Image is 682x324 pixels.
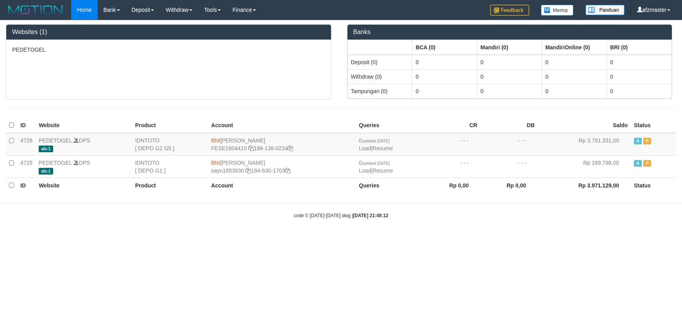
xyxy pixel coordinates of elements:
th: Queries [356,118,423,133]
a: Resume [372,145,393,151]
span: Paused [643,138,651,144]
th: Status [631,118,676,133]
small: code © [DATE]-[DATE] dwg | [294,213,388,218]
span: BNI [211,160,220,166]
a: Copy 1861380234 to clipboard [288,145,293,151]
th: ID [17,118,36,133]
td: 0 [412,69,477,84]
h3: Banks [353,29,666,36]
td: 0 [542,55,607,70]
td: - - - [480,155,538,178]
td: Deposit (0) [347,55,412,70]
th: Saldo [538,118,631,133]
th: Queries [356,178,423,193]
a: Load [359,145,371,151]
a: Load [359,167,371,174]
span: 0 [359,160,389,166]
span: | [359,160,393,174]
th: Website [36,178,132,193]
td: 0 [477,55,542,70]
p: PEDETOGEL [12,46,325,54]
td: IDNTOTO [ DEPO G1 ] [132,155,208,178]
td: Rp 189.798,00 [538,155,631,178]
th: Group: activate to sort column ascending [477,40,542,55]
td: 0 [607,69,672,84]
span: | [359,137,393,151]
td: 0 [607,84,672,98]
a: FESE1604410 [211,145,247,151]
th: Group: activate to sort column ascending [607,40,672,55]
span: 0 [359,137,389,144]
td: - - - [423,155,480,178]
th: Group: activate to sort column ascending [542,40,607,55]
td: [PERSON_NAME] 186-138-0234 [208,133,356,156]
th: Website [36,118,132,133]
a: Copy sayu1653830 to clipboard [245,167,251,174]
td: 0 [607,55,672,70]
th: ID [17,178,36,193]
span: Active [634,160,642,167]
th: Product [132,118,208,133]
th: Product [132,178,208,193]
th: Rp 0,00 [423,178,480,193]
span: afz-1 [39,146,53,152]
span: Active [634,138,642,144]
th: Group: activate to sort column ascending [412,40,477,55]
th: DB [480,118,538,133]
th: Status [631,178,676,193]
td: Tampungan (0) [347,84,412,98]
img: Button%20Memo.svg [541,5,574,16]
a: PEDETOGEL [39,160,72,166]
img: MOTION_logo.png [6,4,65,16]
a: sayu1653830 [211,167,244,174]
a: Copy FESE1604410 to clipboard [248,145,254,151]
strong: [DATE] 21:49:12 [353,213,388,218]
td: 0 [477,84,542,98]
h3: Websites (1) [12,29,325,36]
a: Copy 1846301703 to clipboard [285,167,290,174]
td: 0 [477,69,542,84]
span: Paused [643,160,651,167]
th: Account [208,118,356,133]
td: Withdraw (0) [347,69,412,84]
img: panduan.png [585,5,625,15]
a: Resume [372,167,393,174]
th: Rp 3.971.129,00 [538,178,631,193]
td: DPS [36,155,132,178]
td: 0 [412,55,477,70]
td: DPS [36,133,132,156]
td: - - - [423,133,480,156]
th: CR [423,118,480,133]
td: Rp 3.781.331,00 [538,133,631,156]
td: 4725 [17,155,36,178]
span: afz-1 [39,168,53,175]
td: 0 [542,84,607,98]
th: Account [208,178,356,193]
td: 4726 [17,133,36,156]
a: PEDETOGEL [39,137,72,144]
td: [PERSON_NAME] 184-630-1703 [208,155,356,178]
td: 0 [542,69,607,84]
span: updated [DATE] [362,139,389,143]
span: updated [DATE] [362,161,389,166]
td: - - - [480,133,538,156]
span: BNI [211,137,220,144]
td: IDNTOTO [ DEPO G2 G5 ] [132,133,208,156]
img: Feedback.jpg [490,5,529,16]
th: Group: activate to sort column ascending [347,40,412,55]
td: 0 [412,84,477,98]
th: Rp 0,00 [480,178,538,193]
